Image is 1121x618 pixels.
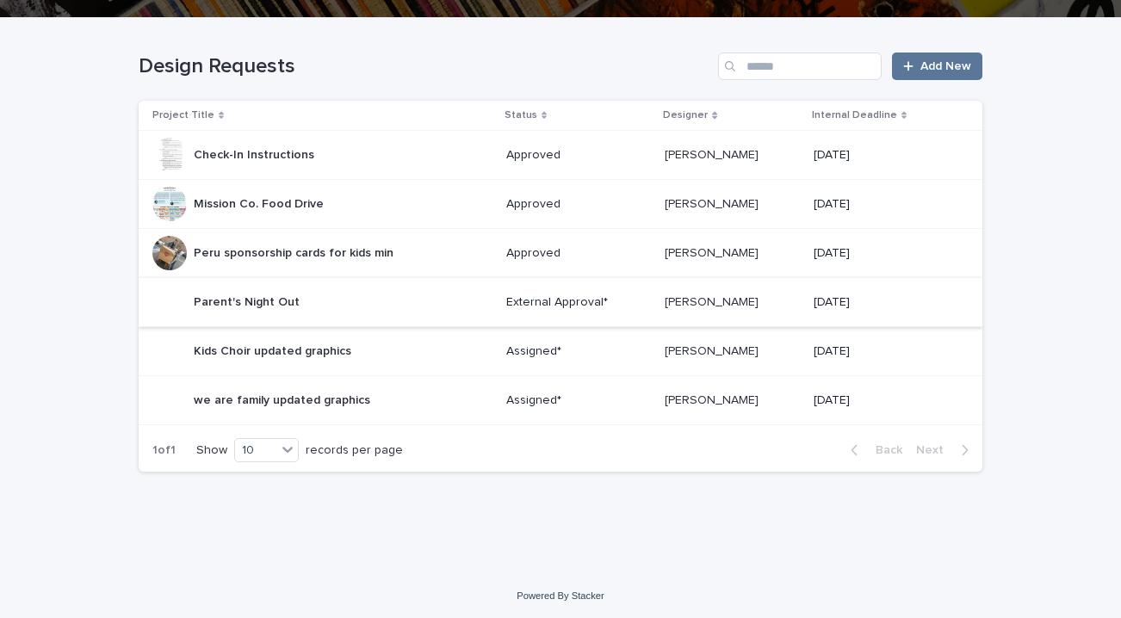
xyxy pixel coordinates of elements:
button: Back [837,442,909,458]
p: External Approval* [506,295,652,310]
p: records per page [306,443,403,458]
p: Assigned* [506,344,652,359]
h1: Design Requests [139,54,711,79]
tr: Peru sponsorship cards for kids minPeru sponsorship cards for kids min Approved[PERSON_NAME][PERS... [139,229,982,278]
p: Parent's Night Out [194,292,303,310]
p: we are family updated graphics [194,390,374,408]
p: Designer [663,106,708,125]
p: [PERSON_NAME] [665,292,762,310]
span: Back [865,444,902,456]
tr: Check-In InstructionsCheck-In Instructions Approved[PERSON_NAME][PERSON_NAME] [DATE] [139,131,982,180]
p: [DATE] [814,295,955,310]
button: Next [909,442,982,458]
tr: we are family updated graphicswe are family updated graphics Assigned*[PERSON_NAME][PERSON_NAME] ... [139,376,982,425]
p: [DATE] [814,148,955,163]
p: [DATE] [814,344,955,359]
tr: Parent's Night OutParent's Night Out External Approval*[PERSON_NAME][PERSON_NAME] [DATE] [139,278,982,327]
p: Mission Co. Food Drive [194,194,327,212]
p: Peru sponsorship cards for kids min [194,243,397,261]
p: Kids Choir updated graphics [194,341,355,359]
a: Add New [892,53,982,80]
p: Assigned* [506,393,652,408]
p: [DATE] [814,246,955,261]
p: [DATE] [814,393,955,408]
p: [PERSON_NAME] [665,243,762,261]
p: [DATE] [814,197,955,212]
p: Internal Deadline [812,106,897,125]
tr: Kids Choir updated graphicsKids Choir updated graphics Assigned*[PERSON_NAME][PERSON_NAME] [DATE] [139,327,982,376]
p: [PERSON_NAME] [665,341,762,359]
span: Add New [920,60,971,72]
p: [PERSON_NAME] [665,194,762,212]
p: Approved [506,246,652,261]
p: Approved [506,148,652,163]
p: Approved [506,197,652,212]
span: Next [916,444,954,456]
p: [PERSON_NAME] [665,390,762,408]
div: 10 [235,442,276,460]
p: 1 of 1 [139,430,189,472]
p: [PERSON_NAME] [665,145,762,163]
p: Check-In Instructions [194,145,318,163]
a: Powered By Stacker [517,590,604,601]
p: Status [505,106,537,125]
p: Show [196,443,227,458]
input: Search [718,53,882,80]
p: Project Title [152,106,214,125]
tr: Mission Co. Food DriveMission Co. Food Drive Approved[PERSON_NAME][PERSON_NAME] [DATE] [139,180,982,229]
